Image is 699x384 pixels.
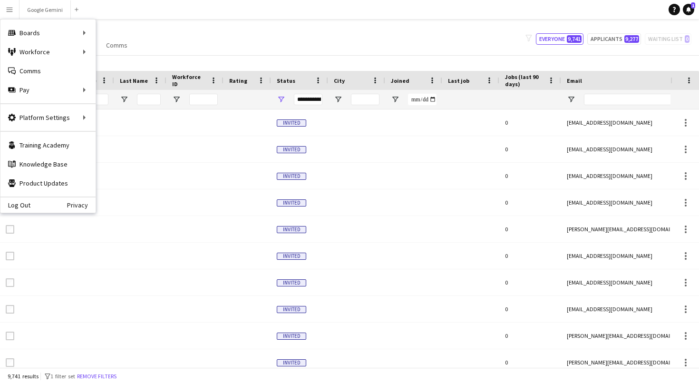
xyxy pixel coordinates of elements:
[277,253,306,260] span: Invited
[587,33,641,45] button: Applicants9,277
[277,279,306,286] span: Invited
[0,61,96,80] a: Comms
[567,35,582,43] span: 9,741
[499,349,561,375] div: 0
[505,73,544,88] span: Jobs (last 90 days)
[351,94,379,105] input: City Filter Input
[499,269,561,295] div: 0
[499,109,561,136] div: 0
[499,163,561,189] div: 0
[85,94,108,105] input: First Name Filter Input
[6,305,14,314] input: Row Selection is disabled for this row (unchecked)
[106,41,127,49] span: Comms
[0,155,96,174] a: Knowledge Base
[229,77,247,84] span: Rating
[277,226,306,233] span: Invited
[6,252,14,260] input: Row Selection is disabled for this row (unchecked)
[334,77,345,84] span: City
[172,95,181,104] button: Open Filter Menu
[102,39,131,51] a: Comms
[277,333,306,340] span: Invited
[499,189,561,216] div: 0
[277,359,306,366] span: Invited
[691,2,695,9] span: 1
[499,216,561,242] div: 0
[0,201,30,209] a: Log Out
[0,23,96,42] div: Boards
[567,77,582,84] span: Email
[536,33,583,45] button: Everyone9,741
[50,373,75,380] span: 1 filter set
[0,80,96,99] div: Pay
[277,119,306,127] span: Invited
[6,278,14,287] input: Row Selection is disabled for this row (unchecked)
[448,77,469,84] span: Last job
[624,35,639,43] span: 9,277
[499,243,561,269] div: 0
[277,146,306,153] span: Invited
[172,73,206,88] span: Workforce ID
[277,77,295,84] span: Status
[137,94,161,105] input: Last Name Filter Input
[499,296,561,322] div: 0
[0,174,96,193] a: Product Updates
[189,94,218,105] input: Workforce ID Filter Input
[334,95,342,104] button: Open Filter Menu
[683,4,694,15] a: 1
[391,77,409,84] span: Joined
[0,136,96,155] a: Training Academy
[120,77,148,84] span: Last Name
[408,94,437,105] input: Joined Filter Input
[277,173,306,180] span: Invited
[277,95,285,104] button: Open Filter Menu
[19,0,71,19] button: Google Gemini
[75,371,118,382] button: Remove filters
[120,95,128,104] button: Open Filter Menu
[0,108,96,127] div: Platform Settings
[499,323,561,349] div: 0
[499,136,561,162] div: 0
[0,42,96,61] div: Workforce
[567,95,575,104] button: Open Filter Menu
[6,332,14,340] input: Row Selection is disabled for this row (unchecked)
[6,225,14,234] input: Row Selection is disabled for this row (unchecked)
[277,199,306,207] span: Invited
[277,306,306,313] span: Invited
[391,95,399,104] button: Open Filter Menu
[67,201,96,209] a: Privacy
[6,358,14,367] input: Row Selection is disabled for this row (unchecked)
